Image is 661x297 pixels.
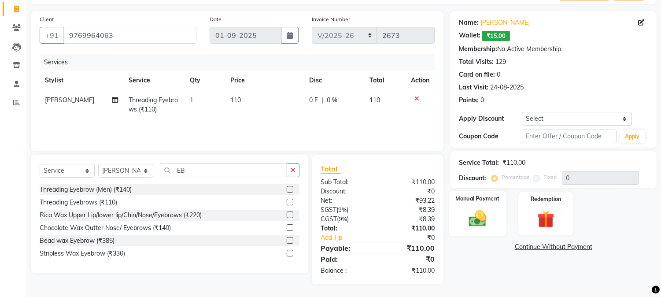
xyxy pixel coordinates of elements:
[40,185,132,194] div: Threading Eyebrow (Men) (₹140)
[463,208,492,229] img: _cash.svg
[160,163,287,177] input: Search or Scan
[531,195,561,203] label: Redemption
[314,196,378,205] div: Net:
[459,31,480,41] div: Wallet:
[314,178,378,187] div: Sub Total:
[480,18,530,27] a: [PERSON_NAME]
[459,45,648,54] div: No Active Membership
[459,132,522,141] div: Coupon Code
[230,96,241,104] span: 110
[327,96,337,105] span: 0 %
[45,96,94,104] span: [PERSON_NAME]
[378,205,442,215] div: ₹8.39
[532,208,560,230] img: _gift.svg
[321,206,336,214] span: SGST
[312,15,350,23] label: Invoice Number
[378,196,442,205] div: ₹93.22
[502,158,525,167] div: ₹110.00
[40,198,117,207] div: Threading Eyebrows (₹110)
[378,224,442,233] div: ₹110.00
[459,83,488,92] div: Last Visit:
[456,194,500,203] label: Manual Payment
[40,27,64,44] button: +91
[40,223,171,233] div: Chocolate Wax Outter Nose/ Eyebrows (₹140)
[459,45,497,54] div: Membership:
[495,57,506,67] div: 129
[185,71,225,90] th: Qty
[482,31,510,41] span: ₹15.00
[459,114,522,123] div: Apply Discount
[314,266,378,275] div: Balance :
[321,215,337,223] span: CGST
[339,215,347,223] span: 9%
[497,70,500,79] div: 0
[378,266,442,275] div: ₹110.00
[40,236,114,245] div: Bead wax Eyebrow (₹385)
[502,173,530,181] label: Percentage
[459,70,495,79] div: Card on file:
[225,71,304,90] th: Price
[314,215,378,224] div: ( )
[378,178,442,187] div: ₹110.00
[304,71,364,90] th: Disc
[124,71,185,90] th: Service
[365,71,406,90] th: Total
[543,173,557,181] label: Fixed
[129,96,178,113] span: Threading Eyebrows (₹110)
[490,83,524,92] div: 24-08-2025
[314,187,378,196] div: Discount:
[370,96,380,104] span: 110
[314,224,378,233] div: Total:
[314,233,388,242] a: Add Tip
[620,130,645,143] button: Apply
[338,206,347,213] span: 9%
[210,15,222,23] label: Date
[378,254,442,264] div: ₹0
[314,254,378,264] div: Paid:
[480,96,484,105] div: 0
[190,96,193,104] span: 1
[459,174,486,183] div: Discount:
[459,18,479,27] div: Name:
[388,233,442,242] div: ₹0
[406,71,435,90] th: Action
[40,211,202,220] div: Rica Wax Upper Lip/lower lip/Chin/Nose/Eyebrows (₹220)
[522,130,616,143] input: Enter Offer / Coupon Code
[40,15,54,23] label: Client
[41,54,441,71] div: Services
[314,205,378,215] div: ( )
[378,215,442,224] div: ₹8.39
[452,242,655,252] a: Continue Without Payment
[459,57,494,67] div: Total Visits:
[378,243,442,253] div: ₹110.00
[321,96,323,105] span: |
[309,96,318,105] span: 0 F
[63,27,196,44] input: Search by Name/Mobile/Email/Code
[314,243,378,253] div: Payable:
[378,187,442,196] div: ₹0
[40,249,125,258] div: Stripless Wax Eyebrow (₹330)
[459,158,499,167] div: Service Total:
[459,96,479,105] div: Points:
[321,164,341,174] span: Total
[40,71,124,90] th: Stylist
